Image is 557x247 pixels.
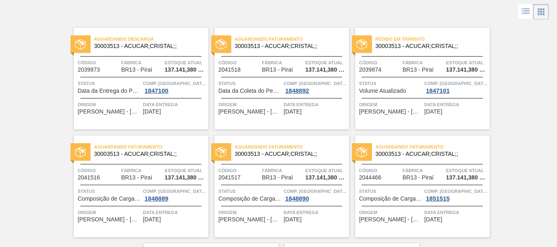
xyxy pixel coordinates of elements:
[359,79,422,87] span: Status
[446,67,488,73] span: 137.141,380 KG
[219,79,282,87] span: Status
[359,196,422,202] span: Composição de Carga Aceita
[94,143,208,151] span: Aguardando Faturamento
[359,187,422,195] span: Status
[78,196,141,202] span: Composição de Carga Aceita
[219,187,282,195] span: Status
[165,67,206,73] span: 137.141,380 KG
[356,39,367,50] img: status
[143,195,170,202] div: 1848889
[446,59,488,67] span: Estoque atual
[262,175,293,181] span: BR13 - Piraí
[262,166,303,175] span: Fábrica
[219,216,282,223] span: NARDINI - VISTA ALEGRE DO ALTO (SP)
[376,143,490,151] span: Aguardando Faturamento
[165,175,206,181] span: 137.141,380 KG
[356,147,367,157] img: status
[262,67,293,73] span: BR13 - Piraí
[284,195,311,202] div: 1848890
[219,67,241,73] span: 2041518
[518,4,533,20] div: Visão em Lista
[424,216,442,223] span: 09/10/2025
[143,87,170,94] div: 1847100
[78,187,141,195] span: Status
[121,67,152,73] span: BR13 - Piraí
[284,101,347,109] span: Data Entrega
[143,208,206,216] span: Data Entrega
[235,151,343,157] span: 30003513 - ACUCAR;CRISTAL;;
[284,187,347,202] a: Comp. [GEOGRAPHIC_DATA]1848890
[78,88,141,94] span: Data da Entrega do Pedido Atrasada
[121,59,163,67] span: Fábrica
[78,216,141,223] span: NARDINI - VISTA ALEGRE DO ALTO (SP)
[446,166,488,175] span: Estoque atual
[78,101,141,109] span: Origem
[235,143,349,151] span: Aguardando Faturamento
[235,35,349,43] span: Aguardando Faturamento
[424,87,451,94] div: 1847101
[284,109,302,115] span: 03/10/2025
[216,39,226,50] img: status
[305,67,347,73] span: 137.141,380 KG
[78,79,141,87] span: Status
[359,175,382,181] span: 2044466
[305,59,347,67] span: Estoque atual
[424,79,488,87] span: Comp. Carga
[68,136,208,237] a: statusAguardando Faturamento30003513 - ACUCAR;CRISTAL;;Código2041516FábricaBR13 - PiraíEstoque at...
[143,216,161,223] span: 05/10/2025
[235,43,343,49] span: 30003513 - ACUCAR;CRISTAL;;
[359,88,406,94] span: Volume Atualizado
[376,35,490,43] span: Pedido em Trânsito
[284,87,311,94] div: 1848892
[219,208,282,216] span: Origem
[219,88,282,94] span: Data da Coleta do Pedido Atrasada
[359,166,401,175] span: Código
[305,166,347,175] span: Estoque atual
[94,151,202,157] span: 30003513 - ACUCAR;CRISTAL;;
[219,101,282,109] span: Origem
[349,136,490,237] a: statusAguardando Faturamento30003513 - ACUCAR;CRISTAL;;Código2044466FábricaBR13 - PiraíEstoque at...
[78,166,119,175] span: Código
[359,59,401,67] span: Código
[219,109,282,115] span: NARDINI - VISTA ALEGRE DO ALTO (SP)
[424,79,488,94] a: Comp. [GEOGRAPHIC_DATA]1847101
[359,101,422,109] span: Origem
[284,208,347,216] span: Data Entrega
[68,28,208,129] a: statusAguardando Descarga30003513 - ACUCAR;CRISTAL;;Código2039873FábricaBR13 - PiraíEstoque atual...
[359,67,382,73] span: 2039874
[75,147,86,157] img: status
[219,196,282,202] span: Composição de Carga Aceita
[78,109,141,115] span: NARDINI - VISTA ALEGRE DO ALTO (SP)
[219,59,260,67] span: Código
[359,109,422,115] span: NARDINI - VISTA ALEGRE DO ALTO (SP)
[143,187,206,195] span: Comp. Carga
[216,147,226,157] img: status
[284,216,302,223] span: 08/10/2025
[121,175,152,181] span: BR13 - Piraí
[262,59,303,67] span: Fábrica
[143,109,161,115] span: 03/10/2025
[208,136,349,237] a: statusAguardando Faturamento30003513 - ACUCAR;CRISTAL;;Código2041517FábricaBR13 - PiraíEstoque at...
[78,175,100,181] span: 2041516
[219,166,260,175] span: Código
[424,109,442,115] span: 04/10/2025
[424,187,488,202] a: Comp. [GEOGRAPHIC_DATA]1851515
[143,187,206,202] a: Comp. [GEOGRAPHIC_DATA]1848889
[424,187,488,195] span: Comp. Carga
[94,35,208,43] span: Aguardando Descarga
[446,175,488,181] span: 137.141,380 KG
[402,59,444,67] span: Fábrica
[143,79,206,94] a: Comp. [GEOGRAPHIC_DATA]1847100
[94,43,202,49] span: 30003513 - ACUCAR;CRISTAL;;
[359,208,422,216] span: Origem
[78,59,119,67] span: Código
[533,4,549,20] div: Visão em Cards
[424,101,488,109] span: Data Entrega
[208,28,349,129] a: statusAguardando Faturamento30003513 - ACUCAR;CRISTAL;;Código2041518FábricaBR13 - PiraíEstoque at...
[284,79,347,87] span: Comp. Carga
[78,208,141,216] span: Origem
[376,151,483,157] span: 30003513 - ACUCAR;CRISTAL;;
[402,67,433,73] span: BR13 - Piraí
[424,208,488,216] span: Data Entrega
[165,59,206,67] span: Estoque atual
